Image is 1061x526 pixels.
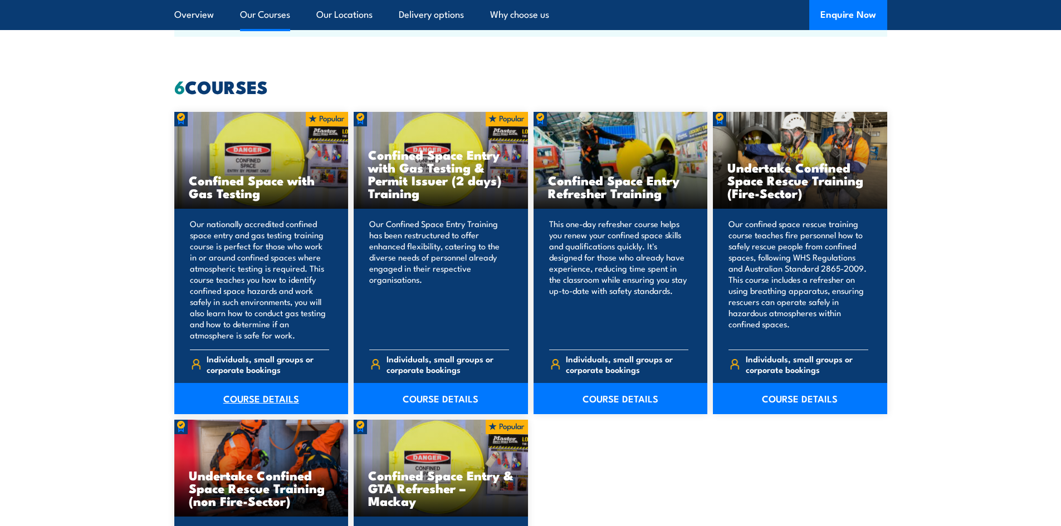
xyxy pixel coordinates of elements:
span: Individuals, small groups or corporate bookings [566,353,688,375]
p: Our Confined Space Entry Training has been restructured to offer enhanced flexibility, catering t... [369,218,509,341]
a: COURSE DETAILS [713,383,887,414]
a: COURSE DETAILS [354,383,528,414]
h3: Confined Space Entry Refresher Training [548,174,693,199]
h3: Confined Space with Gas Testing [189,174,334,199]
h3: Undertake Confined Space Rescue Training (Fire-Sector) [727,161,873,199]
p: Our nationally accredited confined space entry and gas testing training course is perfect for tho... [190,218,330,341]
span: Individuals, small groups or corporate bookings [387,353,509,375]
h2: COURSES [174,78,887,94]
p: Our confined space rescue training course teaches fire personnel how to safely rescue people from... [728,218,868,341]
h3: Confined Space Entry with Gas Testing & Permit Issuer (2 days) Training [368,148,514,199]
a: COURSE DETAILS [174,383,349,414]
h3: Confined Space Entry & GTA Refresher – Mackay [368,469,514,507]
p: This one-day refresher course helps you renew your confined space skills and qualifications quick... [549,218,689,341]
a: COURSE DETAILS [534,383,708,414]
h3: Undertake Confined Space Rescue Training (non Fire-Sector) [189,469,334,507]
span: Individuals, small groups or corporate bookings [746,353,868,375]
strong: 6 [174,72,185,100]
span: Individuals, small groups or corporate bookings [207,353,329,375]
